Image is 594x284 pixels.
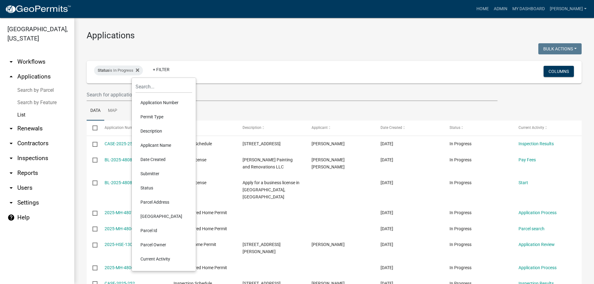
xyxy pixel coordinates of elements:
li: Parcel Address [136,195,192,209]
i: arrow_drop_up [7,73,15,80]
i: arrow_drop_down [7,169,15,177]
i: arrow_drop_down [7,125,15,132]
input: Search... [136,80,192,93]
datatable-header-cell: Current Activity [513,121,582,135]
a: + Filter [148,64,174,75]
span: Manufactured Home Permit [174,210,227,215]
button: Bulk Actions [538,43,582,54]
a: CASE-2025-253 [105,141,135,146]
span: In Progress [450,226,471,231]
span: Current Activity [519,125,544,130]
span: 09/18/2025 [381,157,393,162]
a: My Dashboard [510,3,547,15]
a: Application Review [519,242,555,247]
li: Date Created [136,152,192,167]
a: Start [519,180,528,185]
span: In Progress [450,141,471,146]
span: In Progress [450,242,471,247]
datatable-header-cell: Select [87,121,98,135]
li: Parcel Owner [136,238,192,252]
datatable-header-cell: Applicant [306,121,375,135]
i: arrow_drop_down [7,140,15,147]
span: Status [450,125,460,130]
span: 09/18/2025 [381,265,393,270]
li: Permit Type [136,110,192,124]
a: 2025-MH-480658 [105,226,139,231]
div: is In Progress [94,66,143,75]
span: Manufactured Home Permit [174,265,227,270]
span: Applicant [312,125,328,130]
span: Description [243,125,261,130]
h3: Applications [87,30,582,41]
span: Apply for a business license in Crawford County, GA [243,180,299,199]
datatable-header-cell: Application Number [98,121,167,135]
datatable-header-cell: Date Created [375,121,444,135]
a: Application Process [519,210,557,215]
li: Current Activity [136,252,192,266]
input: Search for applications [87,88,497,101]
a: Home [474,3,491,15]
i: arrow_drop_down [7,155,15,162]
a: 2025-MH-480730 [105,210,139,215]
span: Stevens Painting and Renovations LLC [243,157,293,169]
datatable-header-cell: Description [237,121,306,135]
button: Columns [544,66,574,77]
span: Kelsey [312,242,345,247]
datatable-header-cell: Status [444,121,513,135]
li: Applicant Name [136,138,192,152]
span: Date Created [381,125,402,130]
a: BL-2025-480814 [105,180,137,185]
i: arrow_drop_down [7,184,15,192]
li: Application Number [136,95,192,110]
a: BL-2025-480817 [105,157,137,162]
a: Map [104,101,121,121]
i: arrow_drop_down [7,199,15,206]
span: Layla Kriz [312,141,345,146]
a: Parcel search [519,226,544,231]
li: Parcel Id [136,223,192,238]
a: Application Process [519,265,557,270]
a: 2025-HSE-130 [105,242,132,247]
span: 09/18/2025 [381,226,393,231]
span: Application Number [105,125,138,130]
li: Status [136,181,192,195]
span: 09/19/2025 [381,141,393,146]
span: Manufactured Home Permit [174,226,227,231]
span: In Progress [450,210,471,215]
span: In Progress [450,157,471,162]
i: arrow_drop_down [7,58,15,66]
a: 2025-MH-480643 [105,265,139,270]
li: Description [136,124,192,138]
a: Data [87,101,104,121]
span: 09/18/2025 [381,242,393,247]
span: 1267 OLD KNOXVILLE RD [243,141,281,146]
i: help [7,214,15,221]
span: In Progress [450,265,471,270]
a: Admin [491,3,510,15]
a: Pay Fees [519,157,536,162]
span: 09/18/2025 [381,180,393,185]
a: [PERSON_NAME] [547,3,589,15]
span: Joseph Eric Stevens [312,157,345,169]
span: 1660 CUMMINGS RD [243,242,281,254]
li: [GEOGRAPHIC_DATA] [136,209,192,223]
span: In Progress [450,180,471,185]
datatable-header-cell: Type [167,121,236,135]
a: Inspection Results [519,141,554,146]
span: 09/18/2025 [381,210,393,215]
span: Status [98,68,109,73]
li: Submitter [136,167,192,181]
